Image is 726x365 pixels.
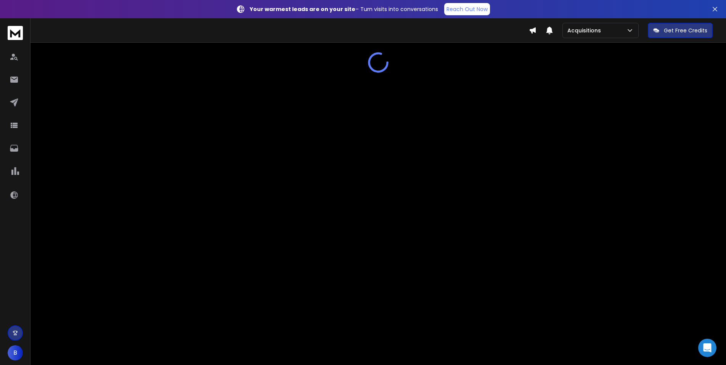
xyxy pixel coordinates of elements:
div: Open Intercom Messenger [698,339,716,357]
p: – Turn visits into conversations [250,5,438,13]
button: Get Free Credits [648,23,713,38]
strong: Your warmest leads are on your site [250,5,355,13]
img: logo [8,26,23,40]
button: B [8,345,23,360]
a: Reach Out Now [444,3,490,15]
p: Get Free Credits [664,27,707,34]
p: Reach Out Now [447,5,488,13]
p: Acquisitions [567,27,604,34]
